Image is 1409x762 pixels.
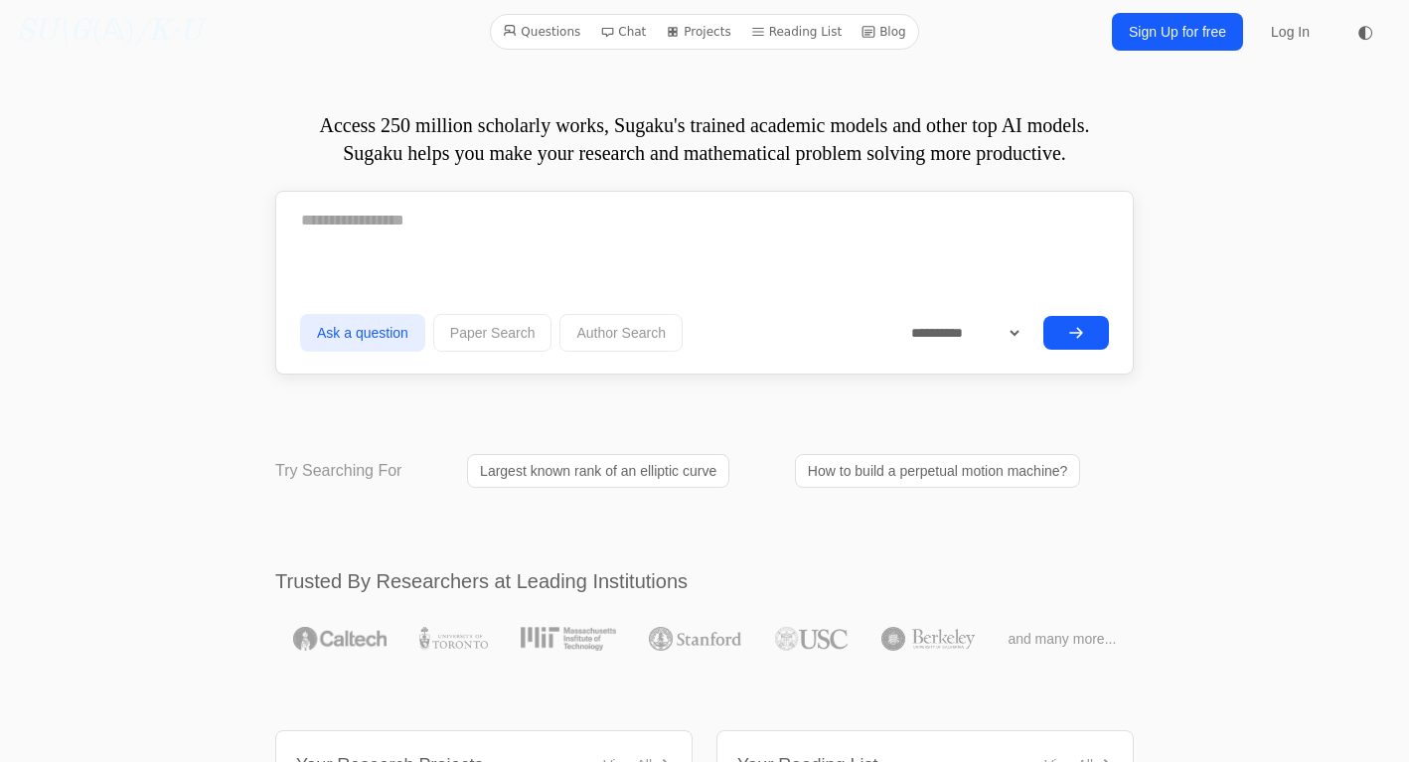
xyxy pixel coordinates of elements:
[881,627,975,651] img: UC Berkeley
[16,14,202,50] a: SU\G(𝔸)/K·U
[592,19,654,45] a: Chat
[1259,14,1322,50] a: Log In
[135,17,202,47] i: /K·U
[275,111,1134,167] p: Access 250 million scholarly works, Sugaku's trained academic models and other top AI models. Sug...
[559,314,683,352] button: Author Search
[775,627,848,651] img: USC
[495,19,588,45] a: Questions
[1345,12,1385,52] button: ◐
[521,627,615,651] img: MIT
[433,314,552,352] button: Paper Search
[743,19,851,45] a: Reading List
[795,454,1081,488] a: How to build a perpetual motion machine?
[1112,13,1243,51] a: Sign Up for free
[467,454,729,488] a: Largest known rank of an elliptic curve
[658,19,738,45] a: Projects
[275,567,1134,595] h2: Trusted By Researchers at Leading Institutions
[16,17,91,47] i: SU\G
[1008,629,1116,649] span: and many more...
[293,627,387,651] img: Caltech
[1357,23,1373,41] span: ◐
[854,19,914,45] a: Blog
[649,627,741,651] img: Stanford
[300,314,425,352] button: Ask a question
[275,459,401,483] p: Try Searching For
[419,627,487,651] img: University of Toronto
